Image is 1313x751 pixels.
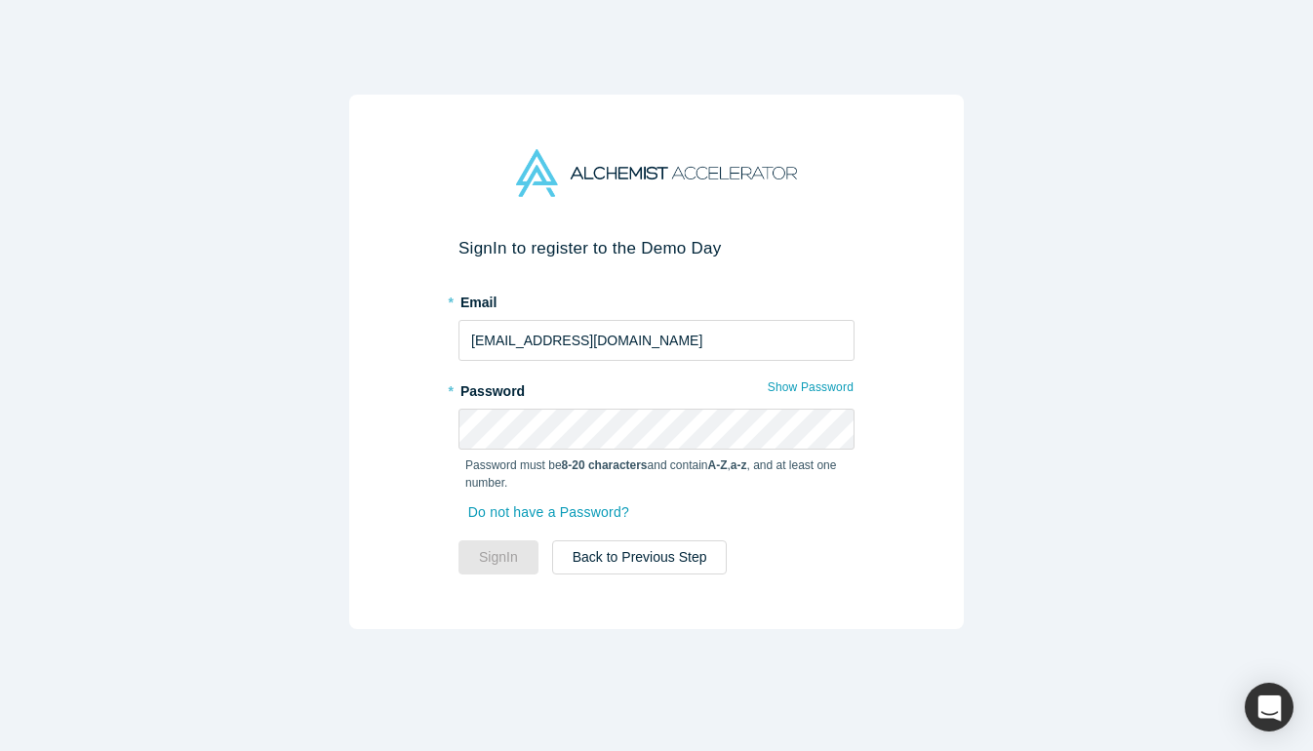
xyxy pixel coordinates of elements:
[731,458,747,472] strong: a-z
[516,149,797,197] img: Alchemist Accelerator Logo
[458,375,855,402] label: Password
[458,540,538,574] button: SignIn
[767,375,855,400] button: Show Password
[562,458,648,472] strong: 8-20 characters
[458,238,855,258] h2: Sign In to register to the Demo Day
[552,540,728,574] button: Back to Previous Step
[465,456,848,492] p: Password must be and contain , , and at least one number.
[458,286,855,313] label: Email
[465,495,650,530] a: Do not have a Password?
[708,458,728,472] strong: A-Z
